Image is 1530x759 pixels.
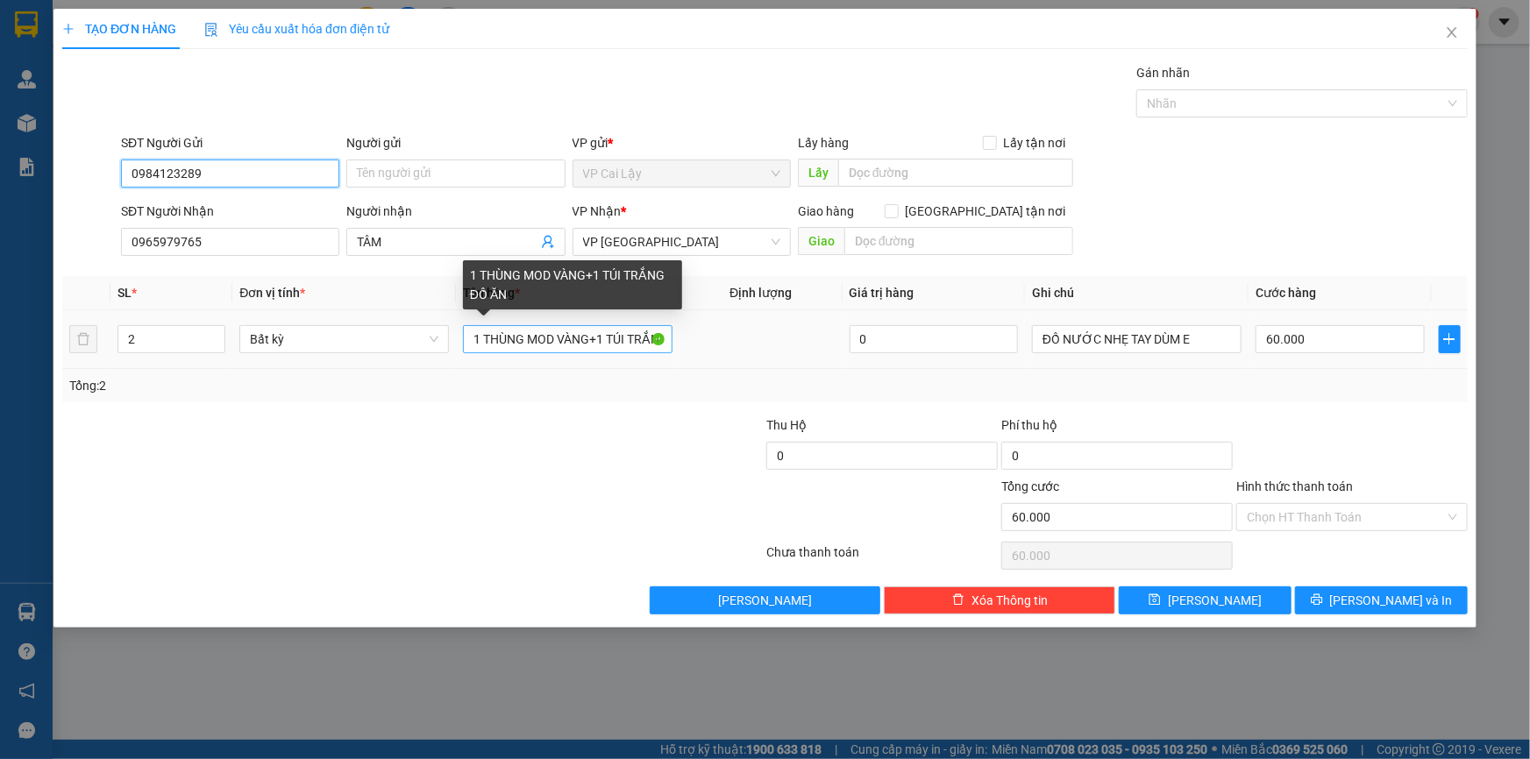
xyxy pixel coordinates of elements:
button: delete [69,325,97,353]
input: 0 [850,325,1019,353]
span: VP Nhận [573,204,622,218]
span: VP Sài Gòn [583,229,780,255]
input: Dọc đường [844,227,1073,255]
input: Dọc đường [838,159,1073,187]
label: Hình thức thanh toán [1236,479,1353,493]
div: VP gửi [573,133,791,153]
span: printer [1311,593,1323,607]
span: Lấy tận nơi [997,133,1073,153]
div: Phí thu hộ [1001,415,1233,442]
div: Người nhận [346,202,565,221]
div: Chưa thanh toán [765,543,1000,573]
span: [GEOGRAPHIC_DATA] tận nơi [899,202,1073,221]
span: Thu Hộ [766,418,807,432]
span: save [1149,593,1161,607]
span: Xóa Thông tin [971,591,1048,610]
div: SĐT Người Nhận [121,202,339,221]
span: [PERSON_NAME] [1168,591,1262,610]
div: SĐT Người Gửi [121,133,339,153]
span: user-add [541,235,555,249]
span: close [1445,25,1459,39]
input: VD: Bàn, Ghế [463,325,672,353]
span: Yêu cầu xuất hóa đơn điện tử [204,22,389,36]
img: icon [204,23,218,37]
span: plus [1440,332,1460,346]
span: Lấy [798,159,838,187]
div: Tổng: 2 [69,376,591,395]
span: Đơn vị tính [239,286,305,300]
label: Gán nhãn [1136,66,1190,80]
div: 1 THÙNG MOD VÀNG+1 TÚI TRẮNG ĐỒ ĂN [463,260,682,309]
button: [PERSON_NAME] [650,586,881,614]
span: delete [952,593,964,607]
span: [PERSON_NAME] [718,591,812,610]
span: VP Cai Lậy [583,160,780,187]
span: SL [117,286,132,300]
button: Close [1427,9,1477,58]
span: Bất kỳ [250,326,438,352]
div: Người gửi [346,133,565,153]
span: Giá trị hàng [850,286,914,300]
span: Giao [798,227,844,255]
span: TẠO ĐƠN HÀNG [62,22,176,36]
span: Giao hàng [798,204,854,218]
span: [PERSON_NAME] và In [1330,591,1453,610]
button: save[PERSON_NAME] [1119,586,1292,614]
span: Cước hàng [1256,286,1316,300]
span: plus [62,23,75,35]
button: deleteXóa Thông tin [884,586,1115,614]
button: plus [1439,325,1461,353]
button: printer[PERSON_NAME] và In [1295,586,1468,614]
input: Ghi Chú [1032,325,1242,353]
span: Tổng cước [1001,479,1059,493]
span: Định lượng [729,286,792,300]
th: Ghi chú [1025,276,1249,310]
span: Lấy hàng [798,136,849,150]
